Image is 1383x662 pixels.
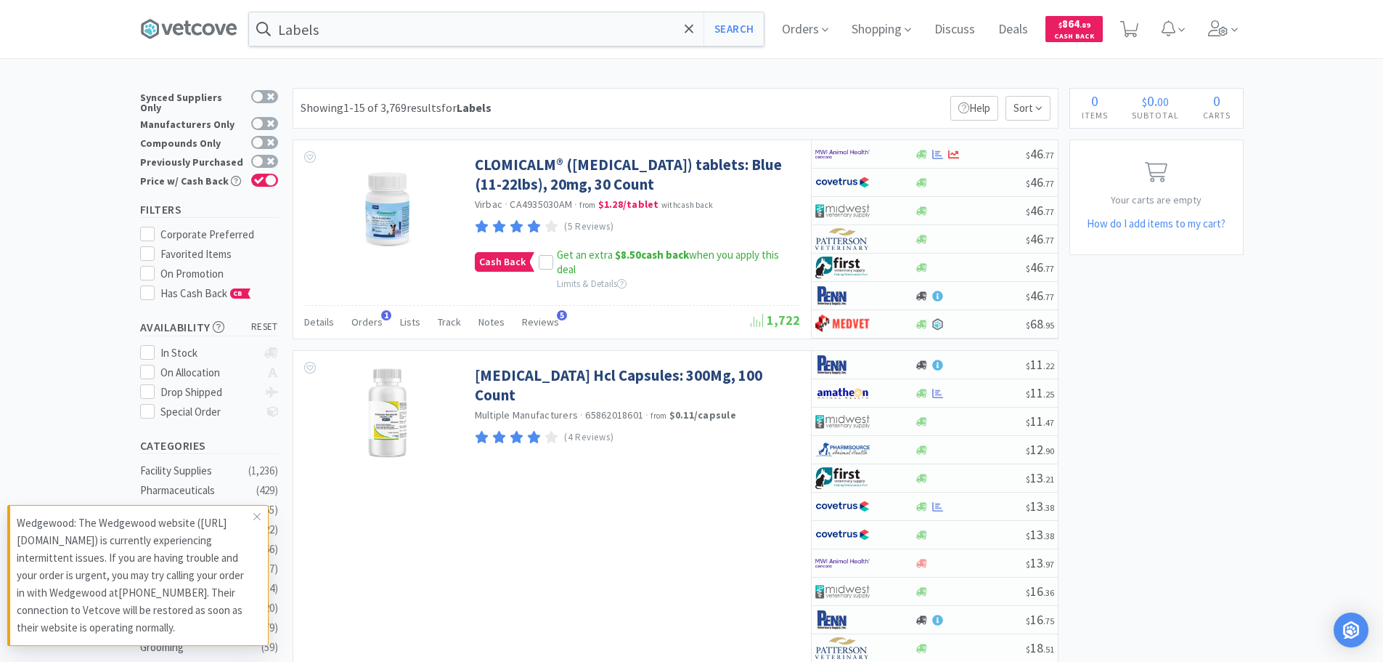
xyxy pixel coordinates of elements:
[1026,502,1030,513] span: $
[1058,17,1090,31] span: 864
[438,315,461,328] span: Track
[574,198,577,211] span: ·
[1026,389,1030,400] span: $
[815,171,870,193] img: 77fca1acd8b6420a9015268ca798ef17_1.png
[1026,174,1054,190] span: 46
[815,200,870,222] img: 4dd14cff54a648ac9e977f0c5da9bc2e_5.png
[1026,644,1030,655] span: $
[1043,445,1054,456] span: . 90
[598,198,659,211] strong: $1.28 / tablet
[1043,502,1054,513] span: . 38
[1043,530,1054,541] span: . 38
[815,637,870,659] img: f5e969b455434c6296c6d81ef179fa71_3.png
[140,501,258,519] div: Parasiticides
[140,462,258,480] div: Facility Supplies
[1026,150,1030,161] span: $
[1026,474,1030,485] span: $
[1070,192,1243,208] p: Your carts are empty
[17,516,244,634] gu-sc: Wedgewood: The Wedgewood website ([URL][DOMAIN_NAME]) is currently experiencing intermittent issu...
[1026,259,1054,275] span: 46
[160,286,251,300] span: Has Cash Back
[1045,9,1103,49] a: $864.89Cash Back
[1026,287,1054,304] span: 46
[140,482,258,499] div: Pharmaceuticals
[815,552,870,574] img: f6b2451649754179b5b4e0c70c3f7cb0_2.png
[1043,291,1054,302] span: . 77
[950,96,998,121] p: Help
[1142,94,1147,109] span: $
[703,12,764,46] button: Search
[140,136,244,148] div: Compounds Only
[1026,178,1030,189] span: $
[615,248,689,262] strong: cash back
[815,354,870,376] img: e1133ece90fa4a959c5ae41b0808c578_9.png
[304,315,334,328] span: Details
[1026,315,1054,332] span: 68
[140,90,244,113] div: Synced Suppliers Only
[815,496,870,517] img: 77fca1acd8b6420a9015268ca798ef17_1.png
[1043,644,1054,655] span: . 51
[140,437,278,454] h5: Categories
[1026,559,1030,570] span: $
[815,285,870,307] img: e1133ece90fa4a959c5ae41b0808c578_9.png
[1058,20,1062,30] span: $
[1334,613,1368,647] div: Open Intercom Messenger
[1120,108,1191,122] h4: Subtotal
[1043,320,1054,331] span: . 95
[1026,417,1030,428] span: $
[580,408,583,421] span: ·
[160,246,278,263] div: Favorited Items
[118,586,207,600] gu-sc-dial: Click to Connect 8773576613
[815,439,870,461] img: 7915dbd3f8974342a4dc3feb8efc1740_58.png
[1026,145,1054,162] span: 46
[1043,587,1054,598] span: . 36
[1005,96,1050,121] span: Sort
[1043,417,1054,428] span: . 47
[1026,230,1054,247] span: 46
[1147,92,1154,110] span: 0
[381,310,391,320] span: 1
[231,289,245,298] span: CB
[1026,235,1030,246] span: $
[1026,530,1030,541] span: $
[1026,441,1054,458] span: 12
[256,482,278,499] div: ( 429 )
[1157,94,1169,109] span: 00
[650,411,666,421] span: from
[1026,498,1054,514] span: 13
[661,200,713,210] span: with cash back
[1043,263,1054,274] span: . 77
[1026,554,1054,571] span: 13
[248,462,278,480] div: ( 1,236 )
[1080,20,1090,30] span: . 89
[1026,445,1030,456] span: $
[475,366,796,405] a: [MEDICAL_DATA] Hcl Capsules: 300Mg, 100 Count
[476,253,529,271] span: Cash Back
[140,174,244,186] div: Price w/ Cash Back
[457,100,491,115] strong: Labels
[557,310,567,320] span: 5
[1026,583,1054,600] span: 16
[815,467,870,489] img: 67d67680309e4a0bb49a5ff0391dcc42_6.png
[1120,94,1191,108] div: .
[1070,108,1120,122] h4: Items
[160,226,278,243] div: Corporate Preferred
[351,366,423,460] img: d15de78be85d413692a92df124dd2bbb_389787.png
[1026,615,1030,626] span: $
[140,201,278,218] h5: Filters
[815,524,870,546] img: 77fca1acd8b6420a9015268ca798ef17_1.png
[160,265,278,283] div: On Promotion
[510,198,572,211] span: CA4935030AM
[475,198,503,211] a: Virbac
[1026,360,1030,371] span: $
[160,364,257,382] div: On Allocation
[992,23,1034,36] a: Deals
[160,384,257,401] div: Drop Shipped
[160,403,257,421] div: Special Order
[815,228,870,250] img: f5e969b455434c6296c6d81ef179fa71_3.png
[140,155,244,167] div: Previously Purchased
[815,143,870,165] img: f6b2451649754179b5b4e0c70c3f7cb0_2.png
[140,117,244,129] div: Manufacturers Only
[478,315,505,328] span: Notes
[475,155,796,195] a: CLOMICALM® ([MEDICAL_DATA]) tablets: Blue (11-22lbs), 20mg, 30 Count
